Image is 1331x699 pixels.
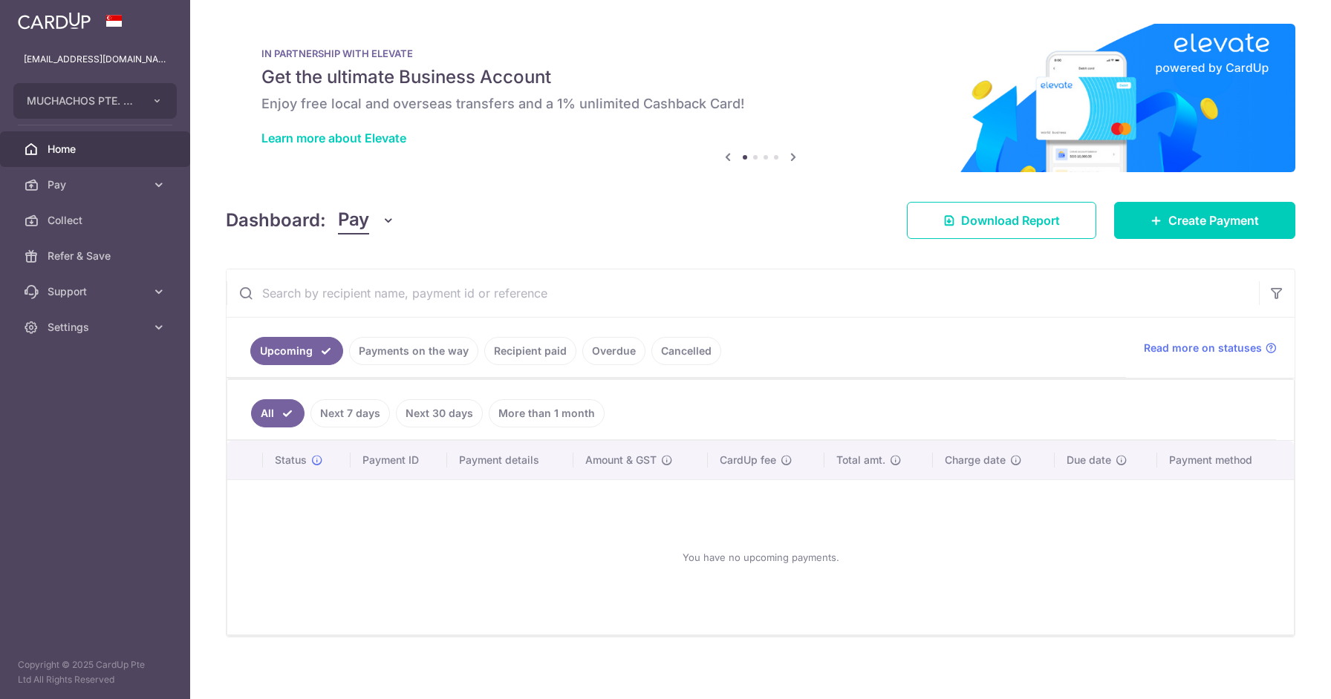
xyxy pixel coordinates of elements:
[48,177,146,192] span: Pay
[582,337,645,365] a: Overdue
[484,337,576,365] a: Recipient paid
[261,47,1260,59] p: IN PARTNERSHIP WITH ELEVATE
[907,202,1096,239] a: Download Report
[1114,202,1295,239] a: Create Payment
[961,211,1060,229] span: Download Report
[227,269,1259,317] input: Search by recipient name, payment id or reference
[338,206,395,234] button: Pay
[48,320,146,335] span: Settings
[1168,211,1259,229] span: Create Payment
[250,337,343,365] a: Upcoming
[226,24,1295,172] img: Renovation banner
[651,337,721,365] a: Cancelled
[245,492,1276,623] div: You have no upcoming payments.
[489,399,605,427] a: More than 1 month
[1157,441,1294,479] th: Payment method
[226,207,326,234] h4: Dashboard:
[261,131,406,145] a: Learn more about Elevate
[261,95,1260,113] h6: Enjoy free local and overseas transfers and a 1% unlimited Cashback Card!
[1144,341,1262,355] span: Read more on statuses
[24,52,166,67] p: [EMAIL_ADDRESS][DOMAIN_NAME]
[27,93,137,108] span: MUCHACHOS PTE. LTD.
[1067,453,1111,467] span: Due date
[251,399,305,427] a: All
[1144,341,1277,355] a: Read more on statuses
[48,142,146,157] span: Home
[349,337,478,365] a: Payments on the way
[13,83,177,119] button: MUCHACHOS PTE. LTD.
[720,453,776,467] span: CardUp fee
[275,453,307,467] span: Status
[585,453,657,467] span: Amount & GST
[351,441,448,479] th: Payment ID
[48,284,146,299] span: Support
[310,399,390,427] a: Next 7 days
[396,399,483,427] a: Next 30 days
[48,213,146,228] span: Collect
[18,12,91,30] img: CardUp
[945,453,1006,467] span: Charge date
[48,249,146,263] span: Refer & Save
[261,65,1260,89] h5: Get the ultimate Business Account
[338,206,369,234] span: Pay
[836,453,885,467] span: Total amt.
[447,441,573,479] th: Payment details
